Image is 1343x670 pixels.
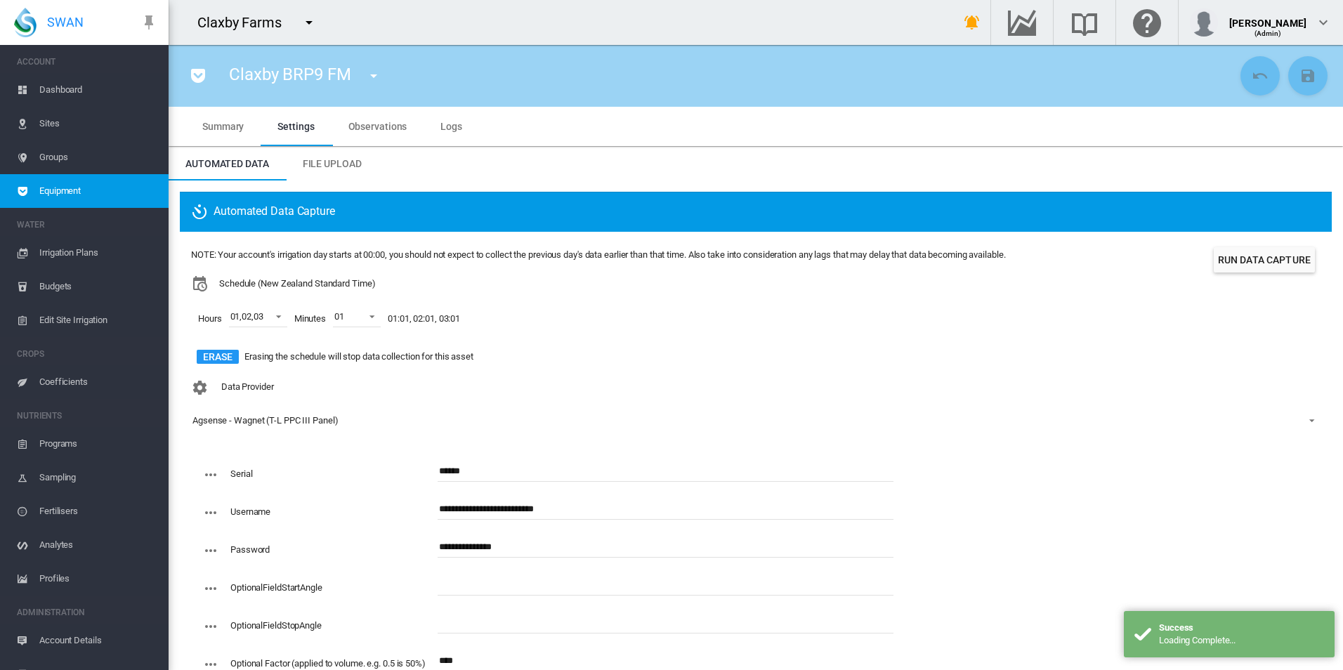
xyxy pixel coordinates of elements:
[47,13,84,31] span: SWAN
[230,310,240,323] div: 01
[1159,634,1324,647] div: Loading Complete...
[440,121,462,132] span: Logs
[17,405,157,427] span: NUTRIENTS
[1240,56,1280,96] button: Cancel Changes
[230,582,322,593] label: OptionalFieldStartAngle
[197,13,294,32] div: Claxby Farms
[1254,29,1282,37] span: (Admin)
[190,67,207,84] md-icon: icon-pocket
[1288,56,1328,96] button: Save Changes
[230,310,263,323] span: , ,
[1159,622,1324,634] div: Success
[39,494,157,528] span: Fertilisers
[192,415,338,426] div: Agsense - Wagnet (T-L PPC III Panel)
[277,121,314,132] span: Settings
[191,379,208,396] md-icon: icon-cog
[191,275,208,292] md-icon: icon-calendar-clock
[254,310,263,323] div: 03
[964,14,981,31] md-icon: icon-bell-ring
[39,365,157,399] span: Coefficients
[381,306,467,332] span: 01:01, 02:01, 03:01
[295,8,323,37] button: icon-menu-down
[958,8,986,37] button: icon-bell-ring
[230,620,322,631] label: OptionalFieldStopAngle
[191,204,214,221] md-icon: icon-camera-timer
[202,121,244,132] span: Summary
[191,249,1005,261] div: NOTE: Your account's irrigation day starts at 00:00, you should not expect to collect the previou...
[17,214,157,236] span: WATER
[39,236,157,270] span: Irrigation Plans
[360,62,388,90] button: icon-menu-down
[230,468,252,479] label: Serial
[197,350,239,364] button: Erase
[219,277,375,290] span: Schedule (New Zealand Standard Time)
[39,303,157,337] span: Edit Site Irrigation
[17,601,157,624] span: ADMINISTRATION
[301,14,317,31] md-icon: icon-menu-down
[39,528,157,562] span: Analytes
[185,158,269,169] span: Automated Data
[39,562,157,596] span: Profiles
[39,73,157,107] span: Dashboard
[287,306,333,332] span: Minutes
[39,427,157,461] span: Programs
[17,343,157,365] span: CROPS
[1315,14,1332,31] md-icon: icon-chevron-down
[221,382,274,393] span: Data Provider
[230,506,270,517] label: Username
[1068,14,1101,31] md-icon: Search the knowledge base
[1005,14,1039,31] md-icon: Go to the Data Hub
[39,140,157,174] span: Groups
[1229,11,1306,25] div: [PERSON_NAME]
[140,14,157,31] md-icon: icon-pin
[1124,611,1335,657] div: Success Loading Complete...
[191,306,229,332] span: Hours
[1214,247,1315,272] button: Run Data Capture
[230,658,426,669] label: Optional Factor (applied to volume. e.g. 0.5 is 50%)
[39,174,157,208] span: Equipment
[1190,8,1218,37] img: profile.jpg
[39,624,157,657] span: Account Details
[244,350,473,363] span: Erasing the schedule will stop data collection for this asset
[229,65,351,84] span: Claxby BRP9 FM
[365,67,382,84] md-icon: icon-menu-down
[334,311,344,322] div: 01
[202,504,219,521] md-icon: icon-dots-horizontal
[348,121,407,132] span: Observations
[39,461,157,494] span: Sampling
[184,62,212,90] button: icon-pocket
[303,158,362,169] span: File Upload
[39,270,157,303] span: Budgets
[39,107,157,140] span: Sites
[202,466,219,483] md-icon: icon-dots-horizontal
[202,580,219,597] md-icon: icon-dots-horizontal
[1252,67,1269,84] md-icon: icon-undo
[14,8,37,37] img: SWAN-Landscape-Logo-Colour-drop.png
[191,204,335,221] span: Automated Data Capture
[230,544,270,555] label: Password
[242,310,251,323] div: 02
[1130,14,1164,31] md-icon: Click here for help
[202,542,219,559] md-icon: icon-dots-horizontal
[191,410,1321,431] md-select: Configuration: Agsense - Wagnet (T-L PPC III Panel)
[202,618,219,635] md-icon: icon-dots-horizontal
[1299,67,1316,84] md-icon: icon-content-save
[17,51,157,73] span: ACCOUNT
